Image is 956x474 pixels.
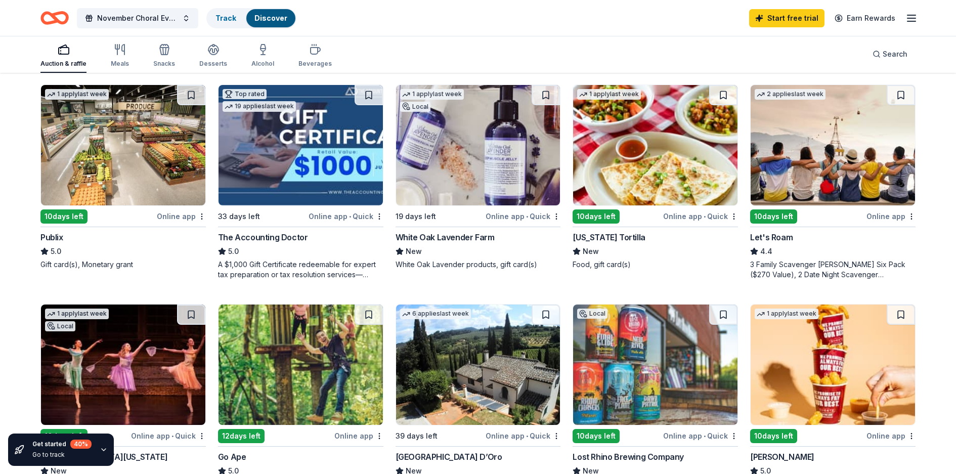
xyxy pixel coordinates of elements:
[396,430,438,442] div: 39 days left
[218,84,383,280] a: Image for The Accounting DoctorTop rated19 applieslast week33 days leftOnline app•QuickThe Accoun...
[749,9,824,27] a: Start free trial
[400,309,471,319] div: 6 applies last week
[41,85,205,205] img: Image for Publix
[526,212,528,221] span: •
[573,260,738,270] div: Food, gift card(s)
[396,451,502,463] div: [GEOGRAPHIC_DATA] D’Oro
[526,432,528,440] span: •
[309,210,383,223] div: Online app Quick
[396,260,561,270] div: White Oak Lavender products, gift card(s)
[40,231,63,243] div: Publix
[223,89,267,99] div: Top rated
[583,245,599,257] span: New
[223,101,296,112] div: 19 applies last week
[704,212,706,221] span: •
[77,8,198,28] button: November Choral Event
[573,451,684,463] div: Lost Rhino Brewing Company
[573,209,620,224] div: 10 days left
[663,210,738,223] div: Online app Quick
[406,245,422,257] span: New
[40,84,206,270] a: Image for Publix1 applylast week10days leftOnline appPublix5.0Gift card(s), Monetary grant
[577,309,607,319] div: Local
[298,60,332,68] div: Beverages
[32,451,92,459] div: Go to track
[215,14,236,22] a: Track
[45,321,75,331] div: Local
[573,84,738,270] a: Image for California Tortilla1 applylast week10days leftOnline app•Quick[US_STATE] TortillaNewFoo...
[866,210,916,223] div: Online app
[45,309,109,319] div: 1 apply last week
[396,231,495,243] div: White Oak Lavender Farm
[750,209,797,224] div: 10 days left
[400,89,464,100] div: 1 apply last week
[750,260,916,280] div: 3 Family Scavenger [PERSON_NAME] Six Pack ($270 Value), 2 Date Night Scavenger [PERSON_NAME] Two ...
[864,44,916,64] button: Search
[704,432,706,440] span: •
[218,451,246,463] div: Go Ape
[41,305,205,425] img: Image for Greater Washington Dance Center
[32,440,92,449] div: Get started
[218,210,260,223] div: 33 days left
[486,429,560,442] div: Online app Quick
[573,231,645,243] div: [US_STATE] Tortilla
[573,429,620,443] div: 10 days left
[199,60,227,68] div: Desserts
[218,429,265,443] div: 12 days left
[349,212,351,221] span: •
[750,429,797,443] div: 10 days left
[755,309,818,319] div: 1 apply last week
[51,245,61,257] span: 5.0
[219,305,383,425] img: Image for Go Ape
[153,39,175,73] button: Snacks
[111,39,129,73] button: Meals
[755,89,825,100] div: 2 applies last week
[153,60,175,68] div: Snacks
[45,89,109,100] div: 1 apply last week
[40,6,69,30] a: Home
[396,305,560,425] img: Image for Villa Sogni D’Oro
[750,84,916,280] a: Image for Let's Roam2 applieslast week10days leftOnline appLet's Roam4.43 Family Scavenger [PERSO...
[218,231,308,243] div: The Accounting Doctor
[486,210,560,223] div: Online app Quick
[97,12,178,24] span: November Choral Event
[400,102,430,112] div: Local
[573,85,737,205] img: Image for California Tortilla
[40,60,86,68] div: Auction & raffle
[157,210,206,223] div: Online app
[396,210,436,223] div: 19 days left
[883,48,907,60] span: Search
[218,260,383,280] div: A $1,000 Gift Certificate redeemable for expert tax preparation or tax resolution services—recipi...
[199,39,227,73] button: Desserts
[751,305,915,425] img: Image for Sheetz
[866,429,916,442] div: Online app
[829,9,901,27] a: Earn Rewards
[750,451,814,463] div: [PERSON_NAME]
[334,429,383,442] div: Online app
[40,39,86,73] button: Auction & raffle
[206,8,296,28] button: TrackDiscover
[171,432,173,440] span: •
[663,429,738,442] div: Online app Quick
[760,245,772,257] span: 4.4
[750,231,793,243] div: Let's Roam
[40,260,206,270] div: Gift card(s), Monetary grant
[111,60,129,68] div: Meals
[751,85,915,205] img: Image for Let's Roam
[577,89,641,100] div: 1 apply last week
[396,84,561,270] a: Image for White Oak Lavender Farm1 applylast weekLocal19 days leftOnline app•QuickWhite Oak Laven...
[219,85,383,205] img: Image for The Accounting Doctor
[251,39,274,73] button: Alcohol
[298,39,332,73] button: Beverages
[228,245,239,257] span: 5.0
[396,85,560,205] img: Image for White Oak Lavender Farm
[251,60,274,68] div: Alcohol
[573,305,737,425] img: Image for Lost Rhino Brewing Company
[254,14,287,22] a: Discover
[40,209,88,224] div: 10 days left
[70,440,92,449] div: 40 %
